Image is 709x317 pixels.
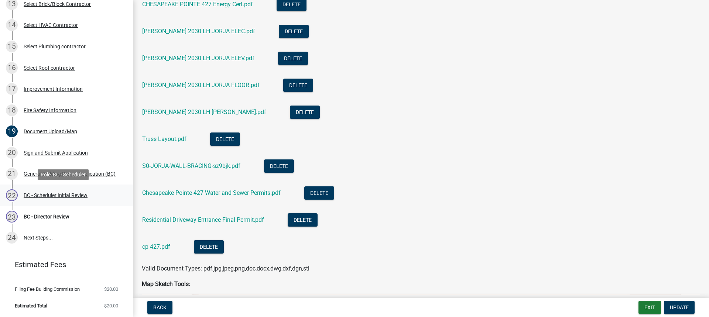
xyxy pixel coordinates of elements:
div: 16 [6,62,18,74]
button: Delete [210,132,240,146]
span: Estimated Total [15,303,47,308]
span: Back [153,304,167,310]
a: CHESAPEAKE POINTE 427 Energy Cert.pdf [142,1,253,8]
button: Exit [638,301,661,314]
div: 21 [6,168,18,180]
button: Delete [304,186,334,200]
div: Select Brick/Block Contractor [24,1,91,7]
a: [PERSON_NAME] 2030 LH [PERSON_NAME].pdf [142,108,266,116]
wm-modal-confirm: Delete Document [278,55,308,62]
wm-modal-confirm: Delete Document [210,136,240,143]
div: 23 [6,211,18,223]
div: General Building Permit Application (BC) [24,171,116,176]
a: Residential Driveway Entrance Final Permit.pdf [142,216,264,223]
div: Improvement Information [24,86,83,92]
wm-modal-confirm: Delete Document [304,190,334,197]
a: S0-JORJA-WALL-BRACING-sz9bjk.pdf [142,162,240,169]
button: Delete [264,159,294,173]
a: Estimated Fees [6,257,121,272]
div: 17 [6,83,18,95]
div: Select Roof contractor [24,65,75,70]
div: 15 [6,41,18,52]
button: Delete [283,79,313,92]
button: Delete [278,52,308,65]
div: Role: BC - Scheduler [38,169,89,180]
span: Filing Fee Building Commission [15,287,80,292]
div: BC - Scheduler Initial Review [24,193,88,198]
a: [PERSON_NAME] 2030 LH JORJA ELEV.pdf [142,55,254,62]
span: Valid Document Types: pdf,jpg,jpeg,png,doc,docx,dwg,dxf,dgn,stl [142,265,309,272]
span: $20.00 [104,303,118,308]
wm-modal-confirm: Delete Document [277,1,306,8]
wm-modal-confirm: Delete Document [288,217,318,224]
a: Truss Layout.pdf [142,135,186,142]
strong: Map Sketch Tools: [142,280,190,287]
div: BC - Director Review [24,214,69,219]
div: 24 [6,232,18,244]
button: Back [147,301,172,314]
span: Update [670,304,689,310]
div: Document Upload/Map [24,129,77,134]
wm-modal-confirm: Delete Document [283,82,313,89]
div: Select HVAC Contractor [24,23,78,28]
a: [PERSON_NAME] 2030 LH JORJA ELEC.pdf [142,28,255,35]
button: Update [664,301,695,314]
a: cp 427.pdf [142,243,170,250]
wm-modal-confirm: Delete Document [290,109,320,116]
button: Delete [288,213,318,227]
div: 14 [6,19,18,31]
wm-modal-confirm: Delete Document [264,163,294,170]
button: Delete [194,240,224,254]
div: Select Plumbing contractor [24,44,86,49]
div: 20 [6,147,18,159]
a: Chesapeake Pointe 427 Water and Sewer Permits.pdf [142,189,281,196]
span: $20.00 [104,287,118,292]
div: 19 [6,125,18,137]
a: [PERSON_NAME] 2030 LH JORJA FLOOR.pdf [142,82,260,89]
wm-modal-confirm: Delete Document [279,28,309,35]
div: Sign and Submit Application [24,150,88,155]
div: 22 [6,189,18,201]
div: Fire Safety Information [24,108,76,113]
wm-modal-confirm: Delete Document [194,244,224,251]
button: Delete [290,106,320,119]
div: 18 [6,104,18,116]
button: Delete [279,25,309,38]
